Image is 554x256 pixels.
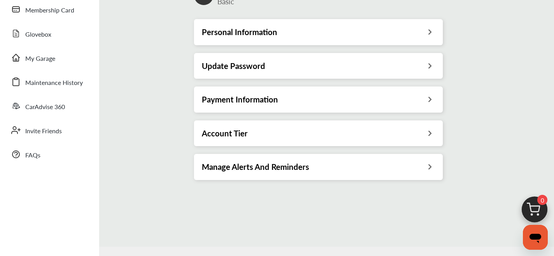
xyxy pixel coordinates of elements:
a: My Garage [7,48,91,68]
a: Invite Friends [7,120,91,140]
h3: Account Tier [202,128,248,138]
img: cart_icon.3d0951e8.svg [516,193,553,230]
span: 0 [537,195,547,205]
h3: Update Password [202,61,265,71]
span: CarAdvise 360 [25,102,65,112]
a: CarAdvise 360 [7,96,91,116]
span: Glovebox [25,30,51,40]
a: FAQs [7,144,91,164]
span: Invite Friends [25,126,62,136]
span: Maintenance History [25,78,83,88]
h3: Manage Alerts And Reminders [202,162,309,172]
iframe: Button to launch messaging window [523,225,548,250]
span: Membership Card [25,5,74,16]
span: My Garage [25,54,55,64]
span: FAQs [25,150,40,161]
h3: Payment Information [202,94,278,104]
a: Maintenance History [7,72,91,92]
a: Glovebox [7,23,91,44]
h3: Personal Information [202,27,277,37]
